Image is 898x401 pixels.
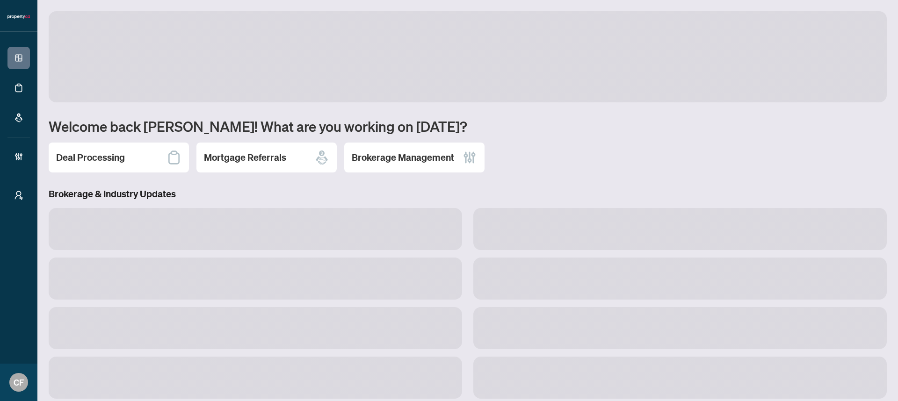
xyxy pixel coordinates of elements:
span: CF [14,376,24,389]
h1: Welcome back [PERSON_NAME]! What are you working on [DATE]? [49,117,887,135]
span: user-switch [14,191,23,200]
img: logo [7,14,30,20]
h2: Deal Processing [56,151,125,164]
h2: Mortgage Referrals [204,151,286,164]
h2: Brokerage Management [352,151,454,164]
h3: Brokerage & Industry Updates [49,187,887,200]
